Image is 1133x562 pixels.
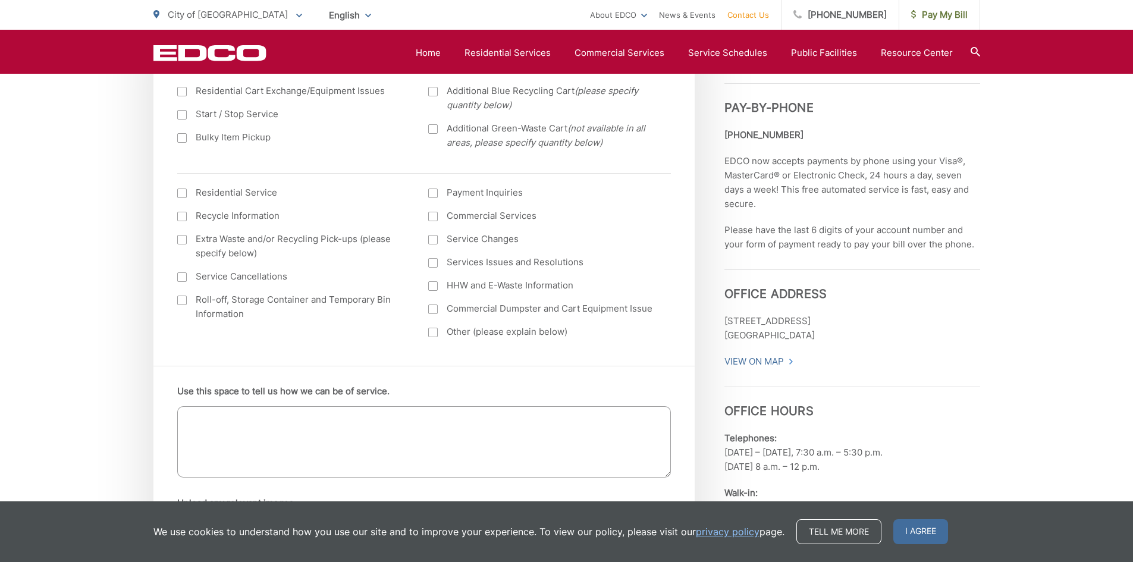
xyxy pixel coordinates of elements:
a: About EDCO [590,8,647,22]
label: Payment Inquiries [428,186,656,200]
label: Commercial Dumpster and Cart Equipment Issue [428,302,656,316]
span: Additional Blue Recycling Cart [447,84,656,112]
b: Telephones: [724,432,777,444]
a: Public Facilities [791,46,857,60]
label: Service Changes [428,232,656,246]
p: [STREET_ADDRESS] [GEOGRAPHIC_DATA] [724,314,980,343]
label: Extra Waste and/or Recycling Pick-ups (please specify below) [177,232,405,260]
a: Home [416,46,441,60]
label: Use this space to tell us how we can be of service. [177,386,390,397]
h3: Office Hours [724,387,980,418]
label: Start / Stop Service [177,107,405,121]
span: Additional Green-Waste Cart [447,121,656,150]
p: EDCO now accepts payments by phone using your Visa®, MasterCard® or Electronic Check, 24 hours a ... [724,154,980,211]
p: [DATE] – [DATE], 7:30 a.m. – 5:30 p.m. [DATE] 8 a.m. – 12 p.m. [724,431,980,474]
a: Residential Services [465,46,551,60]
a: News & Events [659,8,715,22]
label: Residential Cart Exchange/Equipment Issues [177,84,405,98]
a: EDCD logo. Return to the homepage. [153,45,266,61]
a: Commercial Services [575,46,664,60]
p: Please have the last 6 digits of your account number and your form of payment ready to pay your b... [724,223,980,252]
label: Roll-off, Storage Container and Temporary Bin Information [177,293,405,321]
label: Residential Service [177,186,405,200]
a: Tell me more [796,519,881,544]
label: Commercial Services [428,209,656,223]
span: I agree [893,519,948,544]
span: City of [GEOGRAPHIC_DATA] [168,9,288,20]
p: We use cookies to understand how you use our site and to improve your experience. To view our pol... [153,525,784,539]
span: Pay My Bill [911,8,968,22]
a: Service Schedules [688,46,767,60]
a: Resource Center [881,46,953,60]
label: Services Issues and Resolutions [428,255,656,269]
a: Contact Us [727,8,769,22]
span: English [320,5,380,26]
label: Service Cancellations [177,269,405,284]
label: Bulky Item Pickup [177,130,405,145]
a: View On Map [724,354,794,369]
h3: Office Address [724,269,980,301]
h3: Pay-by-Phone [724,83,980,115]
b: Walk-in: [724,487,758,498]
strong: [PHONE_NUMBER] [724,129,804,140]
label: HHW and E-Waste Information [428,278,656,293]
label: Recycle Information [177,209,405,223]
p: [DATE] – [DATE], 9 a.m. – 4 p.m. [724,486,980,514]
label: Upload any relevant images. [177,498,296,508]
a: privacy policy [696,525,759,539]
label: Other (please explain below) [428,325,656,339]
